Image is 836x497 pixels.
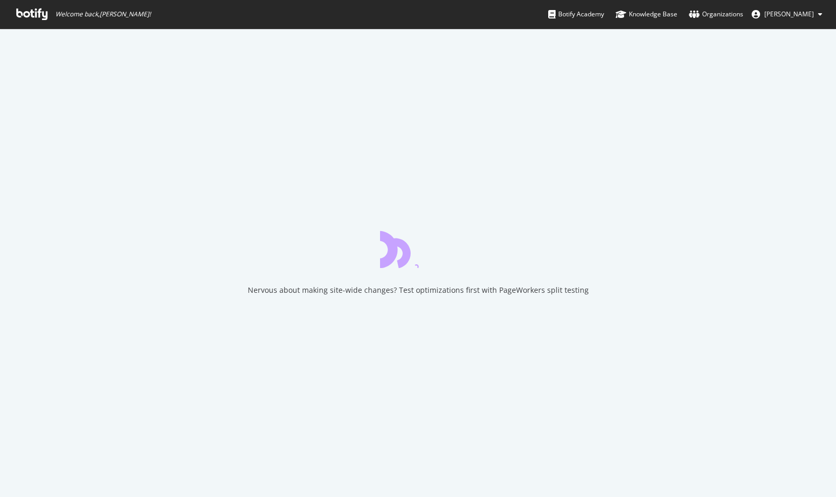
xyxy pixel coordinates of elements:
[55,10,151,18] span: Welcome back, [PERSON_NAME] !
[764,9,814,18] span: JP Oliveira
[616,9,677,20] div: Knowledge Base
[548,9,604,20] div: Botify Academy
[380,230,456,268] div: animation
[689,9,743,20] div: Organizations
[248,285,589,295] div: Nervous about making site-wide changes? Test optimizations first with PageWorkers split testing
[743,6,831,23] button: [PERSON_NAME]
